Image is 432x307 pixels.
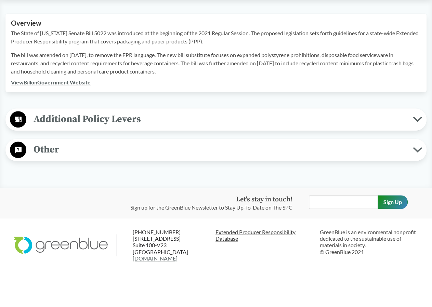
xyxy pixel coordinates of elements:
[11,19,421,27] h2: Overview
[8,111,424,128] button: Additional Policy Levers
[11,79,91,85] a: ViewBillonGovernment Website
[320,229,419,255] p: GreenBlue is an environmental nonprofit dedicated to the sustainable use of materials in society....
[130,203,292,212] p: Sign up for the GreenBlue Newsletter to Stay Up-To-Date on The SPC
[11,29,421,45] p: The State of [US_STATE] Senate Bill 5022 was introduced at the beginning of the 2021 Regular Sess...
[133,229,215,262] p: [PHONE_NUMBER] [STREET_ADDRESS] Suite 100-V23 [GEOGRAPHIC_DATA]
[236,195,292,204] strong: Let's stay in touch!
[133,255,178,262] a: [DOMAIN_NAME]
[26,111,413,127] span: Additional Policy Levers
[26,142,413,157] span: Other
[378,195,408,209] input: Sign Up
[11,51,421,76] p: The bill was amended on [DATE], to remove the EPR language. The new bill substitute focuses on ex...
[8,141,424,159] button: Other
[215,229,314,242] a: Extended Producer ResponsibilityDatabase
